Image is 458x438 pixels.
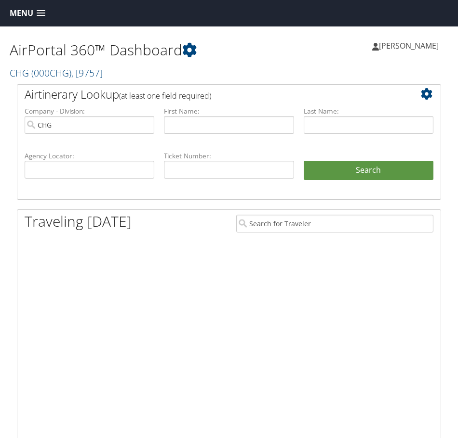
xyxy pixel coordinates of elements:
label: Ticket Number: [164,151,294,161]
a: [PERSON_NAME] [372,31,448,60]
span: Menu [10,9,33,18]
label: Company - Division: [25,106,154,116]
span: ( 000CHG ) [31,66,71,79]
span: (at least one field required) [119,90,211,101]
button: Search [304,161,433,180]
span: , [ 9757 ] [71,66,103,79]
label: Agency Locator: [25,151,154,161]
label: First Name: [164,106,294,116]
input: Search for Traveler [236,215,433,232]
span: [PERSON_NAME] [379,40,439,51]
a: Menu [5,5,50,21]
h1: AirPortal 360™ Dashboard [10,40,229,60]
h2: Airtinerary Lookup [25,86,398,103]
label: Last Name: [304,106,433,116]
h1: Traveling [DATE] [25,211,132,232]
a: CHG [10,66,103,79]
